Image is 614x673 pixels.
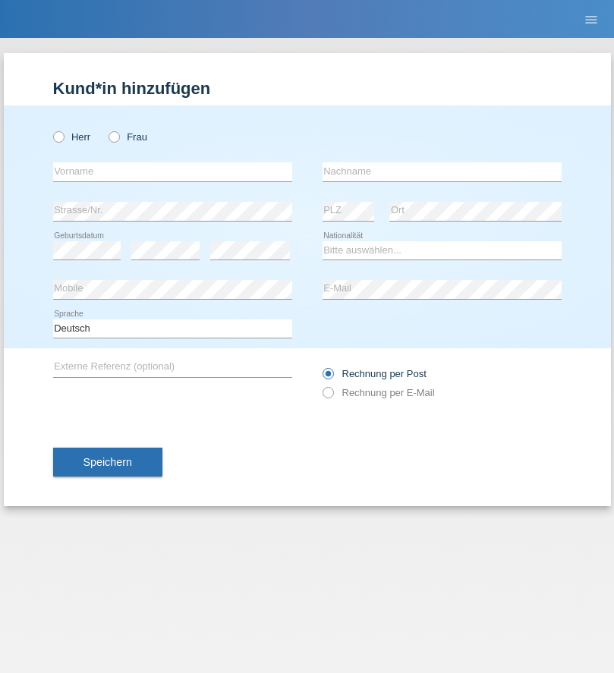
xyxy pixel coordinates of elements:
[323,387,435,398] label: Rechnung per E-Mail
[53,79,562,98] h1: Kund*in hinzufügen
[53,131,91,143] label: Herr
[576,14,606,24] a: menu
[323,368,332,387] input: Rechnung per Post
[584,12,599,27] i: menu
[109,131,147,143] label: Frau
[53,131,63,141] input: Herr
[323,387,332,406] input: Rechnung per E-Mail
[109,131,118,141] input: Frau
[323,368,427,379] label: Rechnung per Post
[53,448,162,476] button: Speichern
[83,456,132,468] span: Speichern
